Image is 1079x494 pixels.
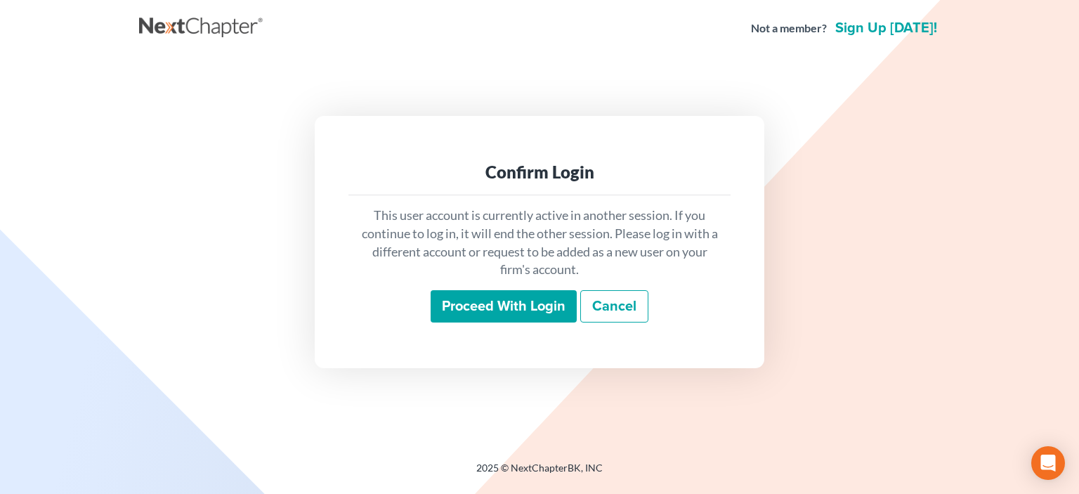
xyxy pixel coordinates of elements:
a: Cancel [580,290,648,323]
a: Sign up [DATE]! [832,21,940,35]
input: Proceed with login [431,290,577,323]
strong: Not a member? [751,20,827,37]
div: Confirm Login [360,161,719,183]
div: Open Intercom Messenger [1031,446,1065,480]
div: 2025 © NextChapterBK, INC [139,461,940,486]
p: This user account is currently active in another session. If you continue to log in, it will end ... [360,207,719,279]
